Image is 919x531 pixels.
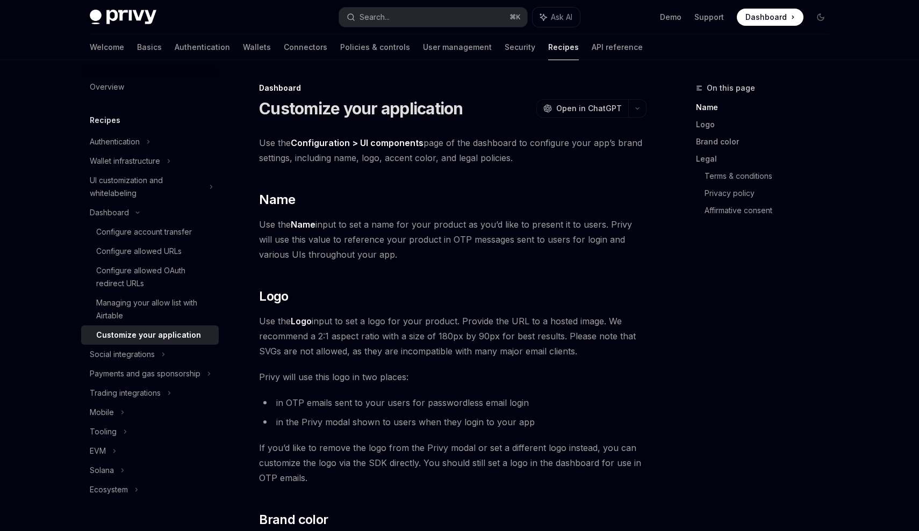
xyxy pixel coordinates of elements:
div: Configure allowed OAuth redirect URLs [96,264,212,290]
a: Logo [696,116,838,133]
span: Ask AI [551,12,572,23]
span: Name [259,191,296,208]
h5: Recipes [90,114,120,127]
a: User management [423,34,492,60]
a: Affirmative consent [705,202,838,219]
span: Use the input to set a name for your product as you’d like to present it to users. Privy will use... [259,217,647,262]
div: EVM [90,445,106,457]
a: Demo [660,12,681,23]
div: Payments and gas sponsorship [90,367,200,380]
button: Search...⌘K [339,8,527,27]
a: Configure account transfer [81,222,219,242]
div: Search... [360,11,390,24]
span: Use the input to set a logo for your product. Provide the URL to a hosted image. We recommend a 2... [259,314,647,359]
a: Privacy policy [705,185,838,202]
span: Brand color [259,511,328,528]
a: API reference [592,34,643,60]
div: Configure account transfer [96,226,192,238]
div: Managing your allow list with Airtable [96,296,212,322]
button: Toggle dark mode [812,9,829,26]
div: Trading integrations [90,387,161,399]
h1: Customize your application [259,99,463,118]
a: Support [694,12,724,23]
a: Managing your allow list with Airtable [81,293,219,325]
div: Wallet infrastructure [90,155,160,168]
div: Customize your application [96,329,201,341]
span: Open in ChatGPT [556,103,622,114]
span: Dashboard [745,12,787,23]
li: in the Privy modal shown to users when they login to your app [259,414,647,430]
a: Customize your application [81,325,219,345]
span: Privy will use this logo in two places: [259,369,647,384]
div: Tooling [90,425,117,438]
div: Mobile [90,406,114,419]
a: Connectors [284,34,327,60]
a: Security [505,34,535,60]
strong: Configuration > UI components [291,137,423,148]
a: Authentication [175,34,230,60]
button: Open in ChatGPT [536,99,628,118]
strong: Name [291,219,315,230]
a: Welcome [90,34,124,60]
div: Solana [90,464,114,477]
div: UI customization and whitelabeling [90,174,203,200]
div: Dashboard [259,83,647,93]
a: Brand color [696,133,838,150]
div: Dashboard [90,206,129,219]
span: On this page [707,82,755,94]
a: Basics [137,34,162,60]
a: Overview [81,77,219,97]
img: dark logo [90,10,156,25]
div: Social integrations [90,348,155,361]
a: Wallets [243,34,271,60]
a: Legal [696,150,838,168]
a: Configure allowed URLs [81,242,219,261]
span: Use the page of the dashboard to configure your app’s brand settings, including name, logo, accen... [259,135,647,165]
a: Terms & conditions [705,168,838,185]
a: Dashboard [737,9,803,26]
li: in OTP emails sent to your users for passwordless email login [259,395,647,410]
a: Recipes [548,34,579,60]
a: Configure allowed OAuth redirect URLs [81,261,219,293]
span: Logo [259,288,289,305]
button: Ask AI [533,8,580,27]
strong: Logo [291,316,312,326]
span: If you’d like to remove the logo from the Privy modal or set a different logo instead, you can cu... [259,440,647,485]
div: Ecosystem [90,483,128,496]
div: Authentication [90,135,140,148]
a: Policies & controls [340,34,410,60]
div: Configure allowed URLs [96,245,182,258]
a: Name [696,99,838,116]
div: Overview [90,81,124,93]
span: ⌘ K [509,13,521,21]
